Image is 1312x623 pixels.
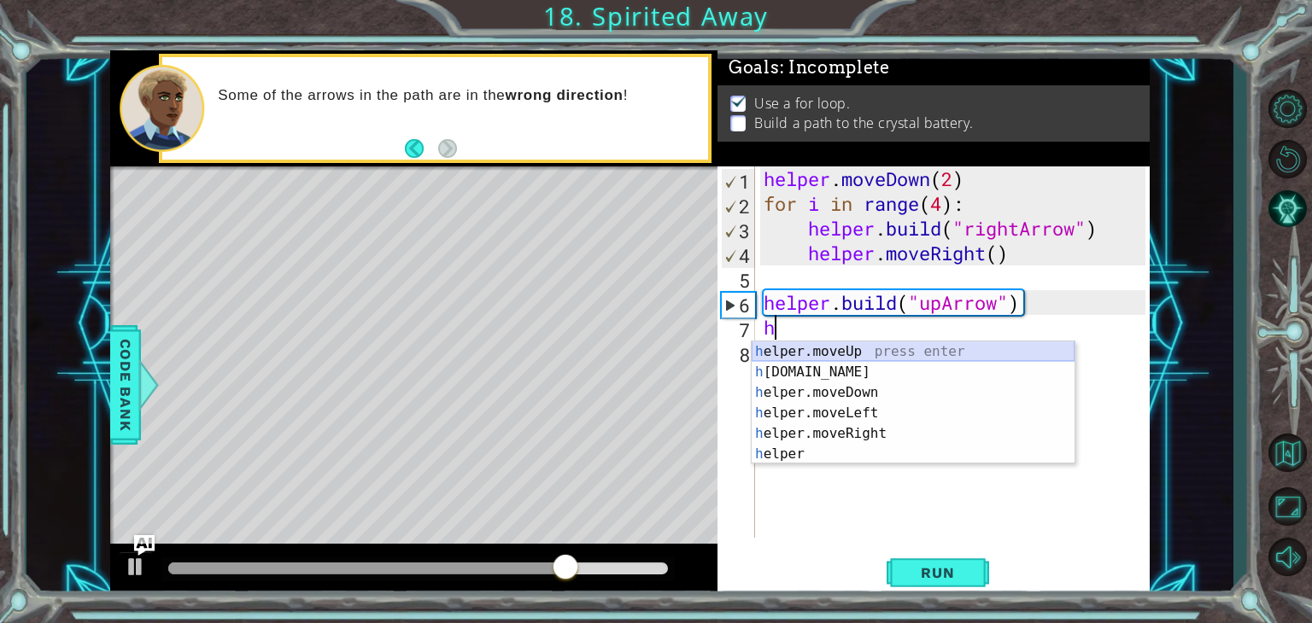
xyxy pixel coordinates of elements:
button: Ctrl + P: Play [119,551,153,586]
div: 3 [722,218,755,243]
div: 6 [722,293,755,317]
span: Goals [729,57,890,79]
p: Some of the arrows in the path are in the ! [218,86,696,105]
button: Back [405,139,438,158]
button: Ask AI [134,535,155,556]
button: Restart Level [1262,137,1312,182]
p: Build a path to the crystal battery. [754,114,974,132]
span: Run [904,564,971,581]
div: 4 [722,243,755,268]
a: Back to Map [1262,425,1312,481]
strong: wrong direction [506,87,624,103]
div: 1 [722,169,755,194]
p: Use a for loop. [754,94,850,113]
div: 5 [721,268,755,293]
button: AI Hint [1262,187,1312,232]
span: : Incomplete [780,57,890,78]
div: 7 [721,317,755,342]
button: Mute [1262,534,1312,579]
button: Next [438,139,457,158]
div: 2 [722,194,755,218]
button: Shift+Enter: Run current code. [887,551,989,595]
button: Back to Map [1262,428,1312,477]
button: Level Options [1262,86,1312,131]
img: Check mark for checkbox [730,94,747,108]
div: 8 [721,342,755,367]
span: Code Bank [112,333,139,437]
button: Maximize Browser [1262,484,1312,529]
